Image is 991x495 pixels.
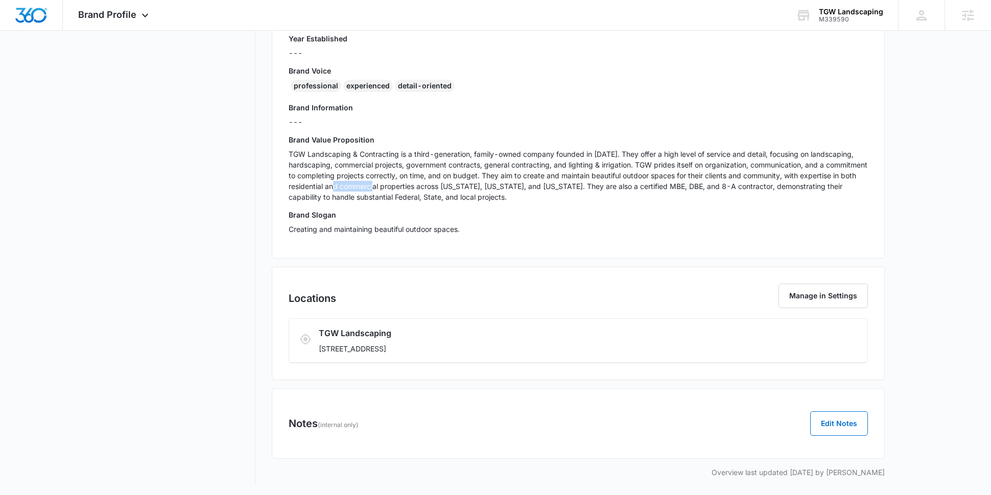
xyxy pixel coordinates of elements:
[819,8,883,16] div: account name
[16,27,25,35] img: website_grey.svg
[289,116,868,127] p: ---
[343,80,393,92] div: experienced
[319,343,742,354] p: [STREET_ADDRESS]
[272,467,885,478] p: Overview last updated [DATE] by [PERSON_NAME]
[289,224,868,234] p: Creating and maintaining beautiful outdoor spaces.
[289,33,347,44] h3: Year Established
[289,48,347,58] p: ---
[102,59,110,67] img: tab_keywords_by_traffic_grey.svg
[289,209,868,220] h3: Brand Slogan
[289,416,359,431] h3: Notes
[810,411,868,436] button: Edit Notes
[27,27,112,35] div: Domain: [DOMAIN_NAME]
[318,421,359,429] span: (internal only)
[319,327,742,339] h3: TGW Landscaping
[39,60,91,67] div: Domain Overview
[113,60,172,67] div: Keywords by Traffic
[16,16,25,25] img: logo_orange.svg
[78,9,136,20] span: Brand Profile
[28,59,36,67] img: tab_domain_overview_orange.svg
[289,102,868,113] h3: Brand Information
[778,284,868,308] button: Manage in Settings
[395,80,455,92] div: detail-oriented
[291,80,341,92] div: professional
[289,291,336,306] h2: Locations
[289,134,868,145] h3: Brand Value Proposition
[29,16,50,25] div: v 4.0.25
[289,65,868,76] h3: Brand Voice
[289,149,868,202] p: TGW Landscaping & Contracting is a third-generation, family-owned company founded in [DATE]. They...
[819,16,883,23] div: account id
